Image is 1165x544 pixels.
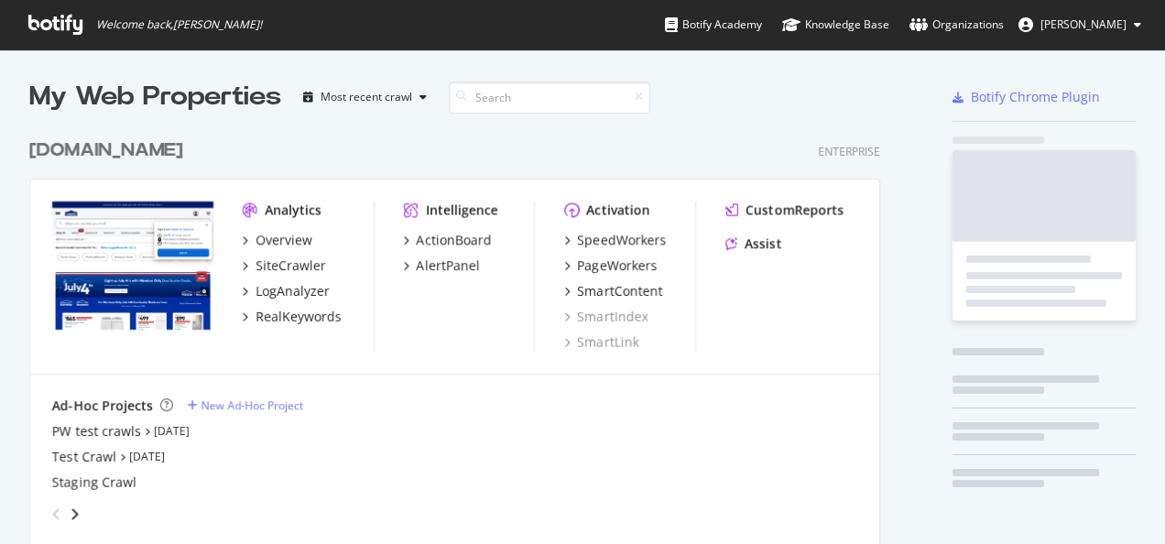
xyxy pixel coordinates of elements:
div: Overview [256,231,312,249]
a: SiteCrawler [243,256,326,275]
a: ActionBoard [404,231,492,249]
a: Staging Crawl [52,473,136,492]
div: ActionBoard [417,231,492,249]
div: Intelligence [426,201,498,220]
div: Ad-Hoc Projects [52,397,153,415]
a: AlertPanel [404,256,480,275]
div: Analytics [265,201,321,220]
span: Ayushi Agarwal [1040,16,1127,32]
div: My Web Properties [29,79,281,115]
a: Botify Chrome Plugin [953,88,1100,106]
div: angle-left [45,499,69,528]
a: RealKeywords [243,308,342,326]
button: Most recent crawl [296,82,434,112]
a: Test Crawl [52,448,116,466]
div: Most recent crawl [321,92,412,103]
a: Overview [243,231,312,249]
a: LogAnalyzer [243,282,330,300]
a: New Ad-Hoc Project [188,397,303,413]
div: PageWorkers [577,256,657,275]
div: Knowledge Base [782,16,889,34]
a: [DATE] [154,423,190,439]
div: Organizations [909,16,1004,34]
input: Search [449,82,650,114]
a: SmartIndex [564,308,648,326]
button: [PERSON_NAME] [1004,10,1156,39]
a: Assist [725,234,781,253]
a: SmartLink [564,333,638,352]
img: www.lowes.com [52,201,213,331]
a: PW test crawls [52,422,141,441]
div: Assist [745,234,781,253]
div: Botify Chrome Plugin [971,88,1100,106]
div: CustomReports [746,201,844,220]
a: SpeedWorkers [564,231,666,249]
div: SiteCrawler [256,256,326,275]
div: [DOMAIN_NAME] [29,137,183,164]
a: SmartContent [564,282,662,300]
div: SpeedWorkers [577,231,666,249]
div: Botify Academy [665,16,762,34]
a: CustomReports [725,201,844,220]
span: Welcome back, [PERSON_NAME] ! [96,17,262,32]
div: Activation [586,201,649,220]
div: Enterprise [818,144,880,159]
div: SmartContent [577,282,662,300]
a: PageWorkers [564,256,657,275]
div: AlertPanel [417,256,480,275]
div: New Ad-Hoc Project [201,397,303,413]
a: [DOMAIN_NAME] [29,137,191,164]
div: LogAnalyzer [256,282,330,300]
div: angle-right [69,505,82,523]
a: [DATE] [129,449,165,464]
div: RealKeywords [256,308,342,326]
